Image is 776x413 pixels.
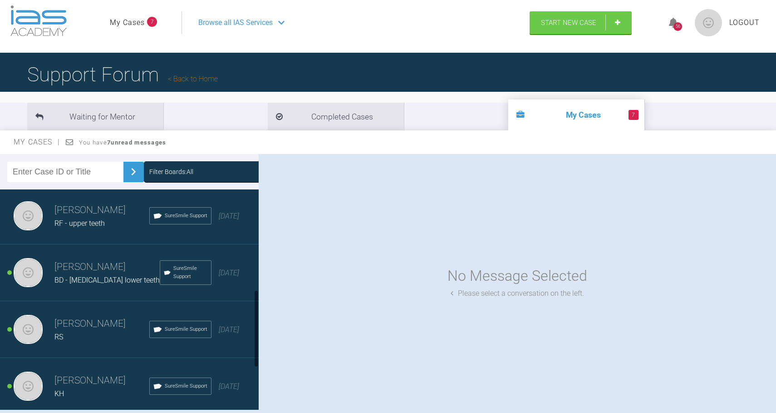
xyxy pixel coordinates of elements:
img: Rupen Patel [14,258,43,287]
span: [DATE] [219,382,239,391]
h3: [PERSON_NAME] [54,373,149,388]
a: Start New Case [530,11,632,34]
li: My Cases [508,100,644,130]
span: SureSmile Support [173,264,207,281]
div: Filter Boards: All [149,167,193,177]
span: 7 [629,110,638,120]
span: 7 [147,17,157,27]
input: Enter Case ID or Title [7,162,123,182]
img: Rupen Patel [14,372,43,401]
h3: [PERSON_NAME] [54,203,149,218]
span: RS [54,333,63,341]
img: logo-light.3e3ef733.png [10,5,67,36]
h1: Support Forum [27,59,218,90]
span: SureSmile Support [165,382,207,390]
span: [DATE] [219,269,239,277]
span: [DATE] [219,212,239,220]
span: SureSmile Support [165,212,207,220]
a: Logout [729,17,760,29]
span: [DATE] [219,325,239,334]
div: 56 [673,22,682,31]
span: RF - upper teeth [54,219,105,228]
img: Rupen Patel [14,315,43,344]
a: Back to Home [168,75,218,83]
span: My Cases [14,138,60,146]
img: chevronRight.28bd32b0.svg [126,164,141,179]
a: My Cases [110,17,145,29]
span: KH [54,389,64,398]
div: No Message Selected [447,264,587,288]
img: Rupen Patel [14,201,43,230]
li: Completed Cases [268,103,404,130]
li: Waiting for Mentor [27,103,163,130]
span: You have [79,139,167,146]
strong: 7 unread messages [107,139,166,146]
div: Please select a conversation on the left. [451,288,584,299]
h3: [PERSON_NAME] [54,259,160,275]
span: BD - [MEDICAL_DATA] lower teeth [54,276,160,284]
span: Start New Case [541,19,596,27]
h3: [PERSON_NAME] [54,316,149,332]
span: Browse all IAS Services [198,17,273,29]
img: profile.png [695,9,722,36]
span: SureSmile Support [165,325,207,333]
